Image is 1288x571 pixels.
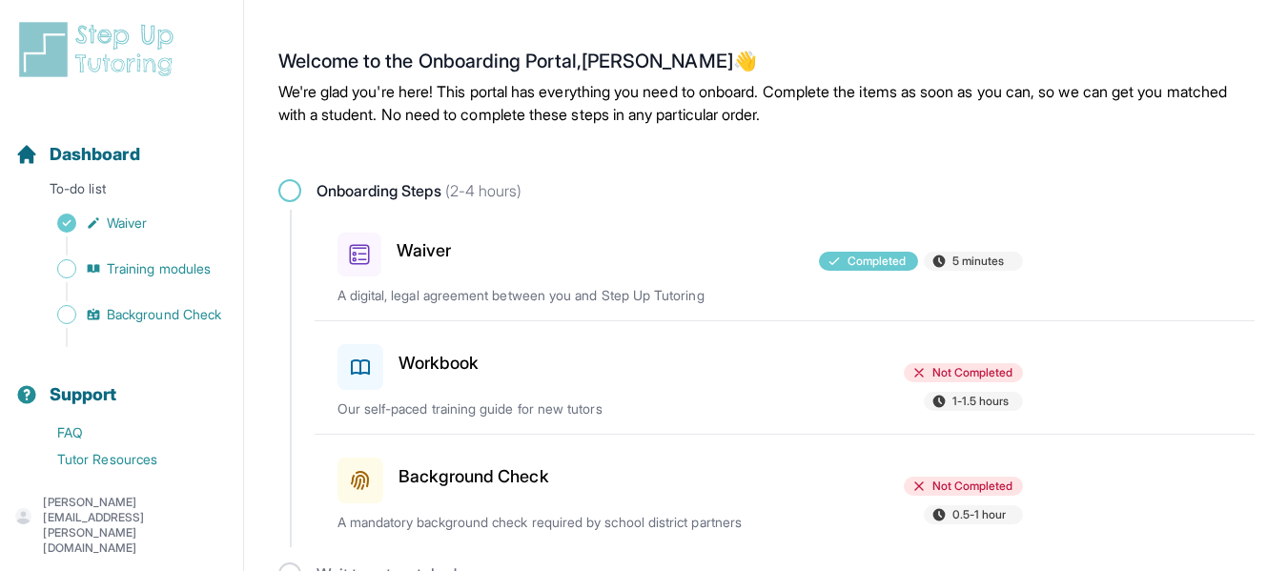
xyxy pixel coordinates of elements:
[952,507,1007,522] span: 0.5-1 hour
[8,179,235,206] p: To-do list
[107,305,221,324] span: Background Check
[15,301,243,328] a: Background Check
[337,513,784,532] p: A mandatory background check required by school district partners
[441,181,522,200] span: (2-4 hours)
[317,179,522,202] span: Onboarding Steps
[107,259,211,278] span: Training modules
[15,473,243,519] a: Meet with Onboarding Support
[50,141,140,168] span: Dashboard
[43,495,228,556] p: [PERSON_NAME][EMAIL_ADDRESS][PERSON_NAME][DOMAIN_NAME]
[8,351,235,416] button: Support
[15,446,243,473] a: Tutor Resources
[337,286,784,305] p: A digital, legal agreement between you and Step Up Tutoring
[15,495,228,556] button: [PERSON_NAME][EMAIL_ADDRESS][PERSON_NAME][DOMAIN_NAME]
[15,210,243,236] a: Waiver
[15,19,185,80] img: logo
[15,255,243,282] a: Training modules
[8,111,235,175] button: Dashboard
[337,399,784,418] p: Our self-paced training guide for new tutors
[397,237,451,264] h3: Waiver
[399,463,549,490] h3: Background Check
[932,479,1013,494] span: Not Completed
[15,419,243,446] a: FAQ
[278,80,1255,126] p: We're glad you're here! This portal has everything you need to onboard. Complete the items as soo...
[399,350,480,377] h3: Workbook
[952,394,1010,409] span: 1-1.5 hours
[848,254,907,269] span: Completed
[107,214,147,233] span: Waiver
[50,381,117,408] span: Support
[315,321,1255,434] a: WorkbookNot Completed1-1.5 hoursOur self-paced training guide for new tutors
[315,435,1255,547] a: Background CheckNot Completed0.5-1 hourA mandatory background check required by school district p...
[952,254,1005,269] span: 5 minutes
[932,365,1013,380] span: Not Completed
[15,141,140,168] a: Dashboard
[278,50,1255,80] h2: Welcome to the Onboarding Portal, [PERSON_NAME] 👋
[315,210,1255,320] a: WaiverCompleted5 minutesA digital, legal agreement between you and Step Up Tutoring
